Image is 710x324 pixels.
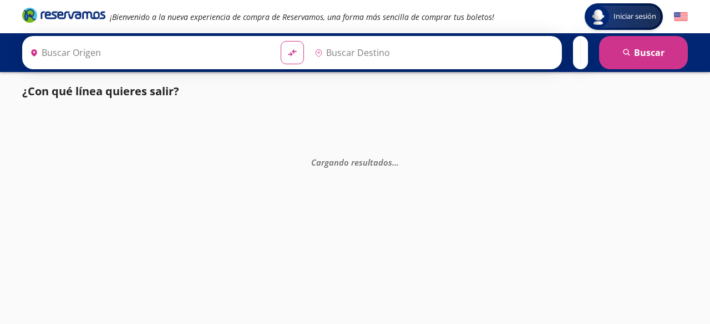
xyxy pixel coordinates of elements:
[310,39,556,66] input: Buscar Destino
[599,36,688,69] button: Buscar
[311,156,399,167] em: Cargando resultados
[26,39,272,66] input: Buscar Origen
[397,156,399,167] span: .
[22,7,105,23] i: Brand Logo
[110,12,494,22] em: ¡Bienvenido a la nueva experiencia de compra de Reservamos, una forma más sencilla de comprar tus...
[394,156,397,167] span: .
[392,156,394,167] span: .
[609,11,661,22] span: Iniciar sesión
[674,10,688,24] button: English
[22,83,179,100] p: ¿Con qué línea quieres salir?
[22,7,105,27] a: Brand Logo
